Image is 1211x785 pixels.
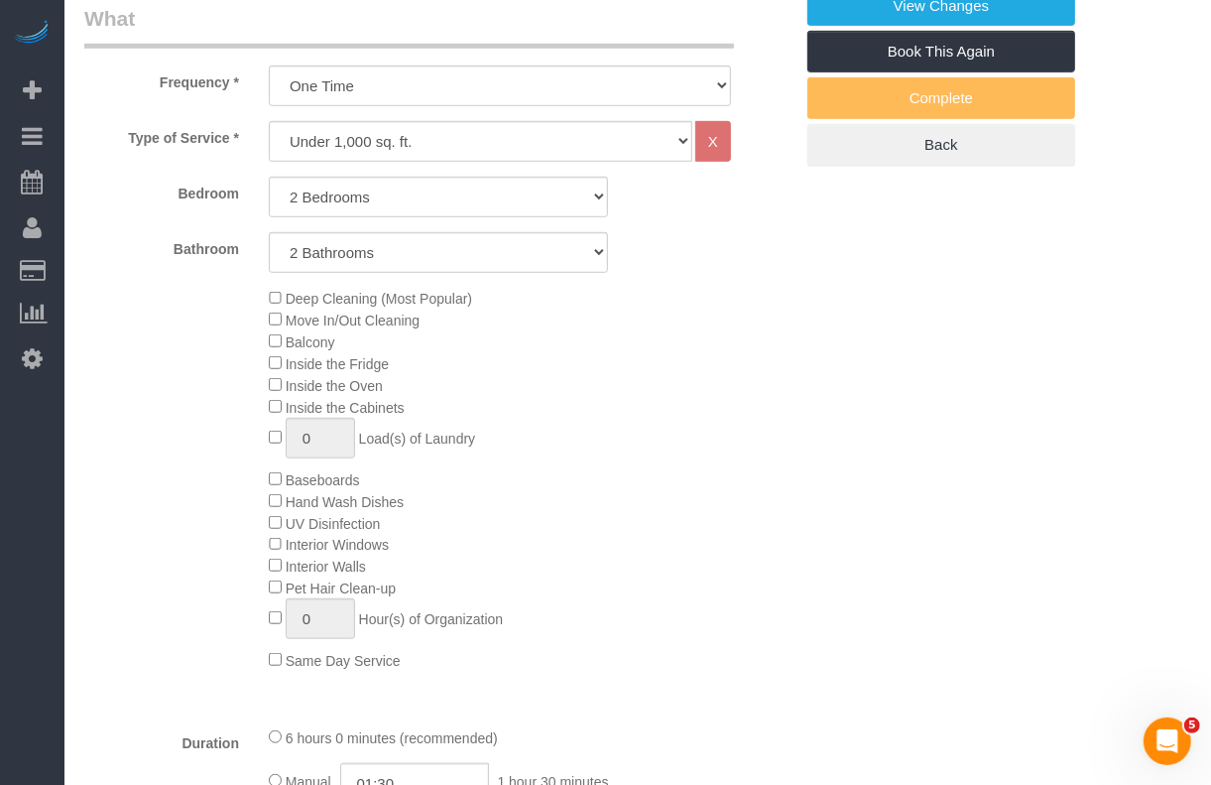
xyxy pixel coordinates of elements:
[286,581,396,596] span: Pet Hair Clean-up
[286,516,381,532] span: UV Disinfection
[807,31,1075,72] a: Book This Again
[69,121,254,148] label: Type of Service *
[359,431,476,447] span: Load(s) of Laundry
[286,537,389,553] span: Interior Windows
[1184,718,1200,733] span: 5
[69,726,254,753] label: Duration
[286,472,360,488] span: Baseboards
[286,494,404,510] span: Hand Wash Dishes
[359,611,504,627] span: Hour(s) of Organization
[286,291,472,307] span: Deep Cleaning (Most Popular)
[286,559,366,575] span: Interior Walls
[286,313,420,328] span: Move In/Out Cleaning
[286,334,335,350] span: Balcony
[807,124,1075,166] a: Back
[286,400,405,416] span: Inside the Cabinets
[1144,718,1191,765] iframe: Intercom live chat
[69,177,254,203] label: Bedroom
[84,4,734,49] legend: What
[286,730,498,746] span: 6 hours 0 minutes (recommended)
[286,378,383,394] span: Inside the Oven
[12,20,52,48] img: Automaid Logo
[69,65,254,92] label: Frequency *
[69,232,254,259] label: Bathroom
[286,356,389,372] span: Inside the Fridge
[286,653,401,669] span: Same Day Service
